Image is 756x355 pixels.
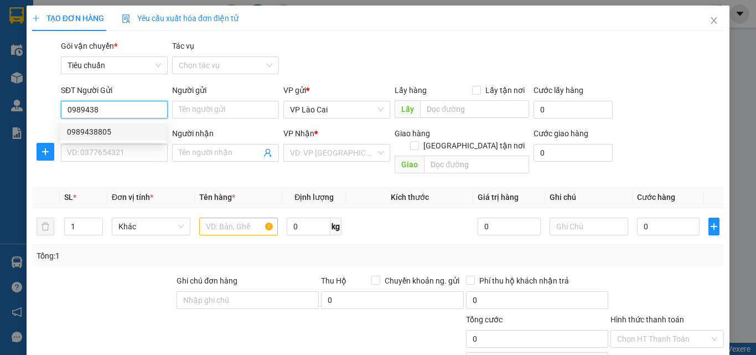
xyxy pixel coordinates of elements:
button: delete [37,218,54,235]
span: kg [330,218,341,235]
span: Chuyển khoản ng. gửi [380,275,464,287]
span: Lấy [395,100,420,118]
div: Người nhận [172,127,279,140]
input: Cước lấy hàng [534,101,613,119]
input: Ghi Chú [550,218,628,235]
span: VP Nhận [283,129,314,138]
span: Tên hàng [199,193,235,202]
span: Thu Hộ [321,276,346,285]
div: 0989438805 [67,126,159,138]
span: VP Lào Cai [290,101,384,118]
th: Ghi chú [545,187,633,208]
span: Gói vận chuyển [61,42,117,50]
input: VD: Bàn, Ghế [199,218,278,235]
span: Giao hàng [395,129,430,138]
label: Cước giao hàng [534,129,588,138]
span: plus [37,147,54,156]
span: Tiêu chuẩn [68,57,161,74]
span: TẠO ĐƠN HÀNG [32,14,104,23]
span: Yêu cầu xuất hóa đơn điện tử [122,14,239,23]
div: 0989438805 [60,123,166,141]
span: Khác [118,218,184,235]
label: Tác vụ [172,42,194,50]
span: SL [64,193,73,202]
input: Dọc đường [424,156,529,173]
span: plus [709,222,719,231]
span: Cước hàng [637,193,675,202]
span: Giá trị hàng [478,193,519,202]
input: Ghi chú đơn hàng [177,291,319,309]
span: Kích thước [391,193,429,202]
span: Lấy tận nơi [481,84,529,96]
div: Người gửi [172,84,279,96]
span: Tổng cước [466,315,503,324]
span: plus [32,14,40,22]
span: Đơn vị tính [112,193,153,202]
label: Hình thức thanh toán [610,315,684,324]
span: user-add [263,148,272,157]
label: Cước lấy hàng [534,86,583,95]
input: Dọc đường [420,100,529,118]
button: Close [698,6,729,37]
span: Phí thu hộ khách nhận trả [475,275,573,287]
span: Định lượng [294,193,334,202]
button: plus [37,143,54,161]
input: Cước giao hàng [534,144,613,162]
span: Lấy hàng [395,86,427,95]
span: close [710,16,718,25]
div: SĐT Người Gửi [61,84,168,96]
img: icon [122,14,131,23]
label: Ghi chú đơn hàng [177,276,237,285]
div: Tổng: 1 [37,250,293,262]
button: plus [708,218,719,235]
input: 0 [478,218,540,235]
div: VP gửi [283,84,390,96]
span: [GEOGRAPHIC_DATA] tận nơi [419,140,529,152]
span: Giao [395,156,424,173]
